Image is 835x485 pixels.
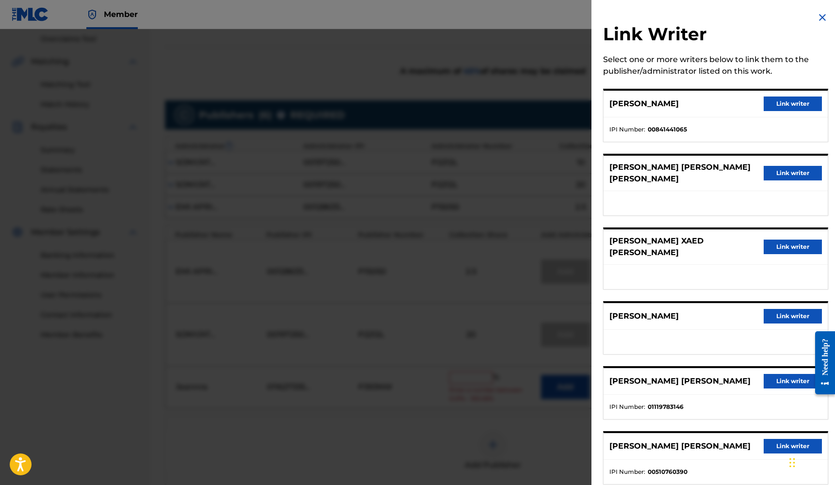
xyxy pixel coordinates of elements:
[648,468,688,476] strong: 00510760390
[609,235,764,259] p: [PERSON_NAME] XAED [PERSON_NAME]
[764,439,822,453] button: Link writer
[12,7,49,21] img: MLC Logo
[609,375,751,387] p: [PERSON_NAME] [PERSON_NAME]
[789,448,795,477] div: Drag
[609,162,764,185] p: [PERSON_NAME] [PERSON_NAME] [PERSON_NAME]
[786,438,835,485] iframe: Chat Widget
[808,322,835,404] iframe: Resource Center
[609,125,645,134] span: IPI Number :
[609,98,679,110] p: [PERSON_NAME]
[609,440,751,452] p: [PERSON_NAME] [PERSON_NAME]
[104,9,138,20] span: Member
[86,9,98,20] img: Top Rightsholder
[609,468,645,476] span: IPI Number :
[603,23,828,48] h2: Link Writer
[764,166,822,180] button: Link writer
[764,97,822,111] button: Link writer
[609,310,679,322] p: [PERSON_NAME]
[609,403,645,411] span: IPI Number :
[603,54,828,77] div: Select one or more writers below to link them to the publisher/administrator listed on this work.
[648,125,687,134] strong: 00841441065
[764,309,822,323] button: Link writer
[764,240,822,254] button: Link writer
[764,374,822,388] button: Link writer
[648,403,684,411] strong: 01119783146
